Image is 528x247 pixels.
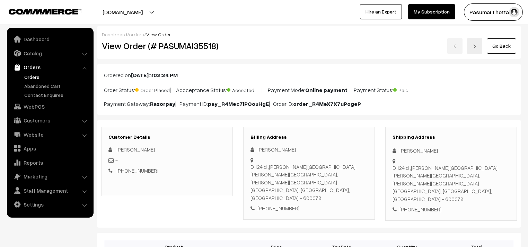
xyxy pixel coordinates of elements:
[129,31,144,37] a: orders
[104,71,514,79] p: Ordered on at
[131,72,149,79] b: [DATE]
[509,7,519,17] img: user
[116,146,155,153] span: [PERSON_NAME]
[393,147,510,155] div: [PERSON_NAME]
[208,100,269,107] b: pay_R4Mec7iPOouHgE
[102,31,516,38] div: / /
[23,91,91,99] a: Contact Enquires
[473,44,477,48] img: right-arrow.png
[487,38,516,54] a: Go Back
[393,134,510,140] h3: Shipping Address
[104,100,514,108] p: Payment Gateway: | Payment ID: | Order ID:
[9,128,91,141] a: Website
[9,7,69,15] a: COMMMERCE
[9,170,91,183] a: Marketing
[135,85,170,94] span: Order Placed
[360,4,402,19] a: Hire an Expert
[102,40,233,51] h2: View Order (# PASUMAI35518)
[102,31,127,37] a: Dashboard
[150,100,175,107] b: Razorpay
[227,85,262,94] span: Accepted
[9,184,91,197] a: Staff Management
[9,198,91,211] a: Settings
[9,142,91,155] a: Apps
[153,72,178,79] b: 02:24 PM
[464,3,523,21] button: Pasumai Thotta…
[250,204,368,212] div: [PHONE_NUMBER]
[23,73,91,81] a: Orders
[250,134,368,140] h3: Billing Address
[9,33,91,45] a: Dashboard
[23,82,91,90] a: Abandoned Cart
[305,86,347,93] b: Online payment
[104,85,514,94] p: Order Status: | Accceptance Status: | Payment Mode: | Payment Status:
[250,146,368,154] div: [PERSON_NAME]
[146,31,171,37] span: View Order
[108,156,226,164] div: -
[116,167,158,174] a: [PHONE_NUMBER]
[250,163,368,202] div: D 124 d ,[PERSON_NAME][GEOGRAPHIC_DATA],[PERSON_NAME][GEOGRAPHIC_DATA],[PERSON_NAME][GEOGRAPHIC_D...
[408,4,455,19] a: My Subscription
[9,47,91,60] a: Catalog
[9,9,81,14] img: COMMMERCE
[393,205,510,213] div: [PHONE_NUMBER]
[9,114,91,127] a: Customers
[78,3,167,21] button: [DOMAIN_NAME]
[393,85,428,94] span: Paid
[108,134,226,140] h3: Customer Details
[9,100,91,113] a: WebPOS
[9,156,91,169] a: Reports
[393,164,510,203] div: D 124 d ,[PERSON_NAME][GEOGRAPHIC_DATA],[PERSON_NAME][GEOGRAPHIC_DATA],[PERSON_NAME][GEOGRAPHIC_D...
[9,61,91,73] a: Orders
[293,100,361,107] b: order_R4MeX7X7uPogeP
